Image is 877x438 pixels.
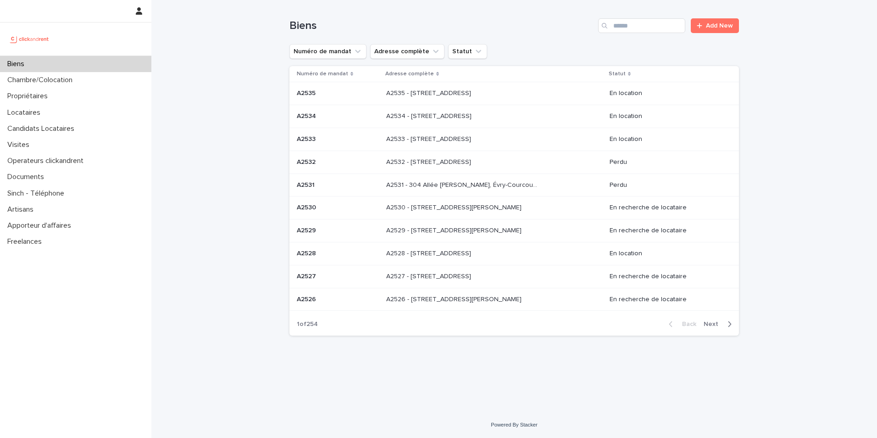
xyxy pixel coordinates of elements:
p: A2530 - [STREET_ADDRESS][PERSON_NAME] [386,202,523,212]
p: En location [610,90,724,97]
tr: A2530A2530 A2530 - [STREET_ADDRESS][PERSON_NAME]A2530 - [STREET_ADDRESS][PERSON_NAME] En recherch... [289,197,739,219]
p: A2535 [297,88,317,97]
tr: A2528A2528 A2528 - [STREET_ADDRESS]A2528 - [STREET_ADDRESS] En location [289,242,739,265]
a: Add New [691,18,739,33]
button: Statut [448,44,487,59]
p: En location [610,135,724,143]
p: A2527 [297,271,318,281]
p: 1 of 254 [289,313,325,336]
p: Perdu [610,181,724,189]
img: UCB0brd3T0yccxBKYDjQ [7,30,52,48]
tr: A2532A2532 A2532 - [STREET_ADDRESS]A2532 - [STREET_ADDRESS] Perdu [289,151,739,174]
p: En recherche de locataire [610,227,724,235]
tr: A2535A2535 A2535 - [STREET_ADDRESS]A2535 - [STREET_ADDRESS] En location [289,82,739,105]
p: A2529 - 14 rue Honoré de Balzac, Garges-lès-Gonesse 95140 [386,225,523,235]
tr: A2533A2533 A2533 - [STREET_ADDRESS]A2533 - [STREET_ADDRESS] En location [289,128,739,151]
p: A2528 - [STREET_ADDRESS] [386,248,473,258]
p: Visites [4,140,37,149]
p: Perdu [610,158,724,166]
tr: A2534A2534 A2534 - [STREET_ADDRESS]A2534 - [STREET_ADDRESS] En location [289,105,739,128]
p: En location [610,250,724,258]
p: A2530 [297,202,318,212]
p: A2531 [297,180,316,189]
p: Propriétaires [4,92,55,101]
span: Add New [706,22,733,29]
button: Back [661,320,700,328]
span: Next [704,321,724,327]
p: Sinch - Téléphone [4,189,72,198]
p: Statut [609,69,626,79]
button: Numéro de mandat [289,44,366,59]
p: En recherche de locataire [610,296,724,303]
p: En recherche de locataire [610,273,724,281]
a: Powered By Stacker [491,422,537,427]
p: A2532 - [STREET_ADDRESS] [386,157,473,166]
p: Chambre/Colocation [4,76,80,84]
p: Candidats Locataires [4,124,82,133]
p: A2533 - [STREET_ADDRESS] [386,134,473,143]
p: En recherche de locataire [610,204,724,212]
p: A2529 [297,225,318,235]
p: A2532 [297,157,317,166]
p: A2534 [297,111,318,120]
p: Artisans [4,205,41,214]
tr: A2529A2529 A2529 - [STREET_ADDRESS][PERSON_NAME]A2529 - [STREET_ADDRESS][PERSON_NAME] En recherch... [289,219,739,242]
p: Numéro de mandat [297,69,348,79]
p: Operateurs clickandrent [4,157,91,165]
span: Back [677,321,696,327]
h1: Biens [289,19,594,33]
tr: A2526A2526 A2526 - [STREET_ADDRESS][PERSON_NAME]A2526 - [STREET_ADDRESS][PERSON_NAME] En recherch... [289,288,739,311]
p: A2535 - 262 rue du Faubourg Saint-Martin, Paris 75010 [386,88,473,97]
p: Locataires [4,108,48,117]
p: A2526 - [STREET_ADDRESS][PERSON_NAME] [386,294,523,303]
p: A2527 - [STREET_ADDRESS] [386,271,473,281]
p: Apporteur d'affaires [4,221,78,230]
tr: A2531A2531 A2531 - 304 Allée [PERSON_NAME], Évry-Courcouronnes 91000A2531 - 304 Allée [PERSON_NAM... [289,174,739,197]
p: A2526 [297,294,318,303]
button: Next [700,320,739,328]
p: Freelances [4,237,49,246]
p: A2531 - 304 Allée Pablo Neruda, Évry-Courcouronnes 91000 [386,180,541,189]
p: A2528 [297,248,318,258]
tr: A2527A2527 A2527 - [STREET_ADDRESS]A2527 - [STREET_ADDRESS] En recherche de locataire [289,265,739,288]
p: Biens [4,60,32,68]
p: Documents [4,173,51,181]
p: A2533 [297,134,317,143]
p: A2534 - 134 Cours Aquitaine, Boulogne-Billancourt 92100 [386,111,473,120]
button: Adresse complète [370,44,444,59]
input: Search [598,18,685,33]
p: Adresse complète [385,69,434,79]
p: En location [610,112,724,120]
